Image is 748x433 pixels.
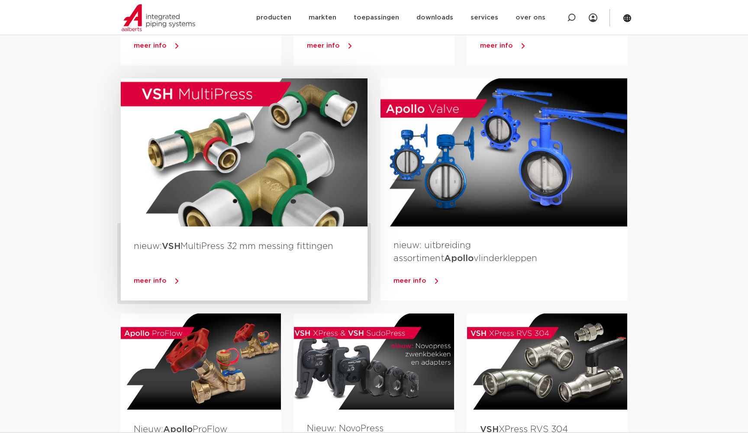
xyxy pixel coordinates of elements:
a: meer info [134,39,281,52]
strong: Apollo [444,254,474,263]
a: nieuw: uitbreiding assortimentApollovlinderkleppen [393,241,537,263]
span: meer info [480,42,513,49]
span: meer info [307,42,340,49]
a: meer info [134,275,368,288]
span: meer info [134,42,167,49]
span: meer info [393,278,426,284]
a: meer info [307,39,454,52]
strong: VSH [162,242,181,251]
a: meer info [393,275,627,288]
span: meer info [134,278,167,284]
a: nieuw:VSHMultiPress 32 mm messing fittingen [134,242,333,251]
a: meer info [480,39,627,52]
